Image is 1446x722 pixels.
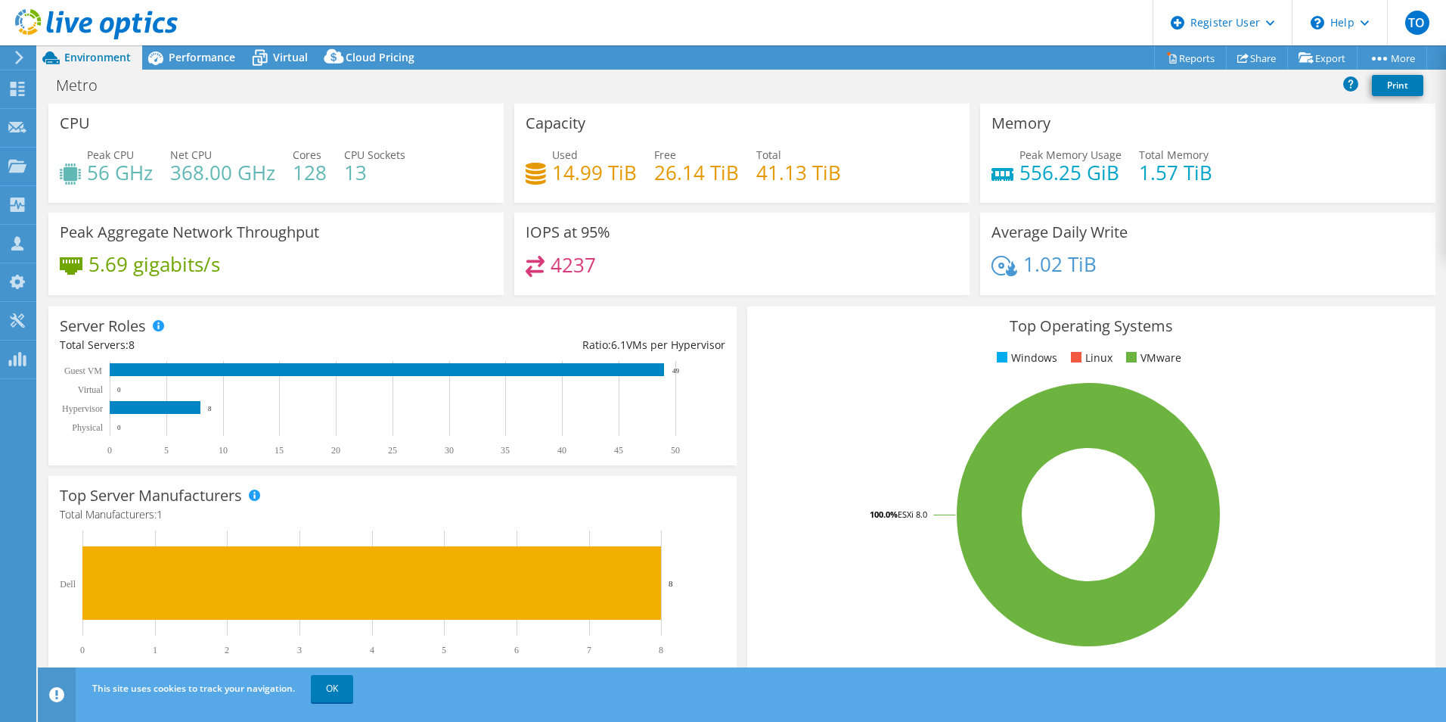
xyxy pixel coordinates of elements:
span: Free [654,148,676,162]
li: Linux [1067,350,1112,366]
span: Peak Memory Usage [1019,148,1122,162]
text: 0 [80,645,85,655]
text: 40 [557,445,566,456]
span: Used [552,148,578,162]
h3: Peak Aggregate Network Throughput [60,224,319,241]
h4: 4237 [551,257,596,273]
h4: 5.69 gigabits/s [88,256,220,272]
li: Windows [993,350,1057,366]
text: 1 [153,645,157,655]
span: Environment [64,50,131,64]
h3: Memory [991,115,1050,132]
span: Total Memory [1139,148,1209,162]
h4: 1.57 TiB [1139,164,1212,181]
a: Reports [1154,46,1227,70]
h4: Total Manufacturers: [60,506,725,523]
span: Cores [293,148,321,162]
h3: IOPS at 95% [526,224,610,241]
span: Cloud Pricing [346,50,414,64]
text: 10 [219,445,228,456]
span: 1 [157,507,163,521]
text: 50 [671,445,680,456]
a: More [1357,46,1427,70]
h4: 13 [344,164,405,181]
h4: 1.02 TiB [1023,256,1097,272]
text: 5 [164,445,169,456]
text: Virtual [78,384,104,395]
h3: Top Operating Systems [759,318,1424,335]
span: Total [756,148,781,162]
text: 15 [275,445,284,456]
text: 5 [442,645,446,655]
text: Hypervisor [62,403,103,414]
text: 20 [331,445,340,456]
h3: Server Roles [60,318,146,335]
span: Peak CPU [87,148,134,162]
text: 6 [514,645,519,655]
text: 0 [117,424,121,431]
text: 2 [225,645,229,655]
h3: Average Daily Write [991,224,1128,241]
a: OK [311,675,353,702]
li: VMware [1122,350,1181,366]
span: 6.1 [611,338,626,352]
text: 25 [388,445,397,456]
h3: Capacity [526,115,585,132]
text: 35 [501,445,510,456]
div: Total Servers: [60,337,393,353]
h4: 128 [293,164,327,181]
h3: CPU [60,115,90,132]
a: Share [1226,46,1288,70]
span: TO [1405,11,1429,35]
span: Virtual [273,50,308,64]
span: Performance [169,50,235,64]
h3: Top Server Manufacturers [60,487,242,504]
tspan: 100.0% [870,509,898,520]
text: 8 [669,579,673,588]
svg: \n [1311,16,1324,30]
h4: 41.13 TiB [756,164,841,181]
tspan: ESXi 8.0 [898,509,927,520]
text: 8 [659,645,663,655]
h4: 368.00 GHz [170,164,275,181]
h1: Metro [49,77,121,94]
h4: 14.99 TiB [552,164,637,181]
span: Net CPU [170,148,212,162]
text: Guest VM [64,366,102,376]
span: This site uses cookies to track your navigation. [92,682,295,695]
h4: 56 GHz [87,164,153,181]
text: Dell [60,579,76,590]
text: Physical [72,422,103,433]
span: 8 [129,338,135,352]
text: 0 [107,445,112,456]
h4: 26.14 TiB [654,164,739,181]
a: Print [1372,75,1423,96]
text: 8 [208,405,212,412]
a: Export [1287,46,1358,70]
text: 30 [445,445,454,456]
text: 3 [297,645,302,655]
text: 49 [672,367,680,375]
span: CPU Sockets [344,148,405,162]
h4: 556.25 GiB [1019,164,1122,181]
text: 45 [614,445,623,456]
text: 0 [117,386,121,394]
text: 4 [370,645,374,655]
text: 7 [587,645,591,655]
div: Ratio: VMs per Hypervisor [393,337,725,353]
